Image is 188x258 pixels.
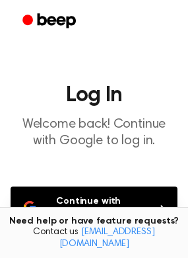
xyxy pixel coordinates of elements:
[13,9,88,34] a: Beep
[59,228,155,249] a: [EMAIL_ADDRESS][DOMAIN_NAME]
[8,227,180,250] span: Contact us
[11,116,177,150] p: Welcome back! Continue with Google to log in.
[11,85,177,106] h1: Log In
[11,187,177,230] button: Continue with Google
